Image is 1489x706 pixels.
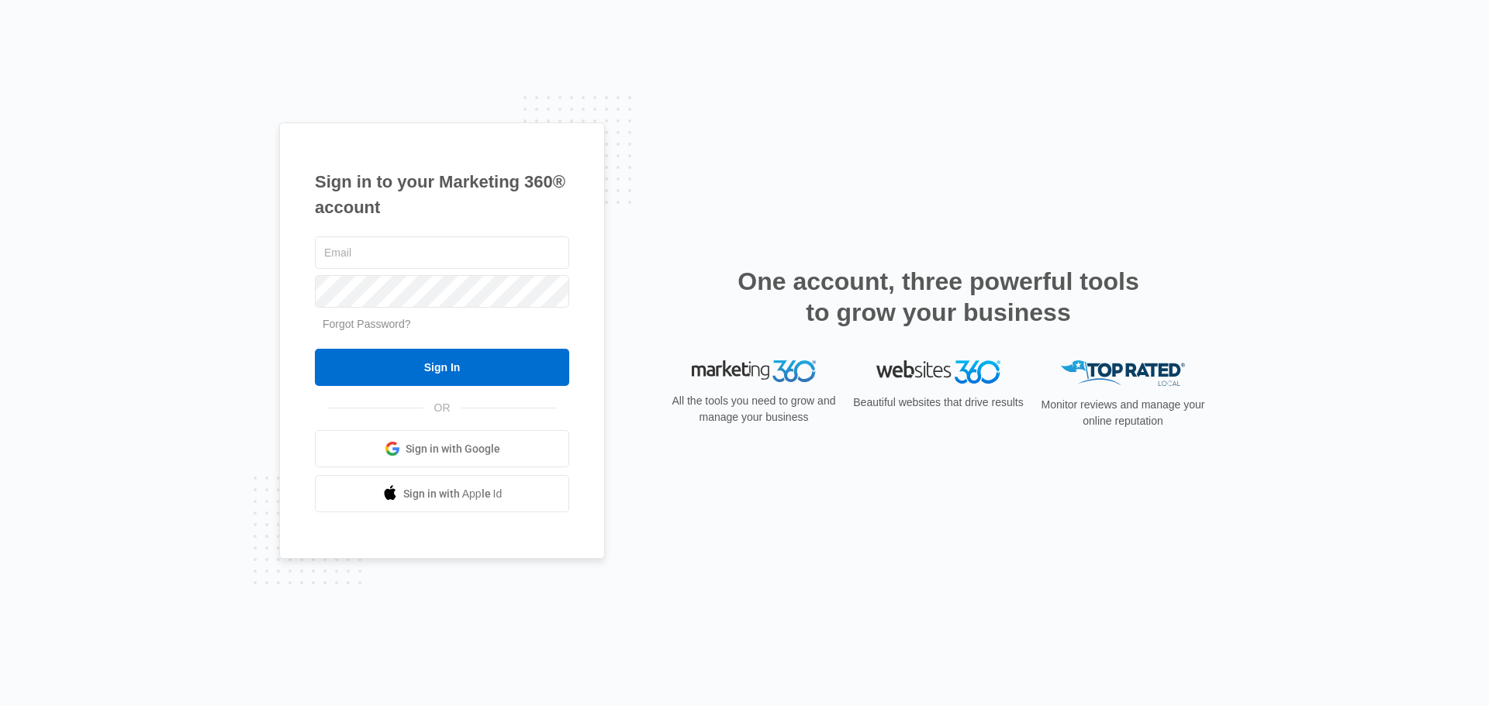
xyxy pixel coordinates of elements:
[1061,360,1185,386] img: Top Rated Local
[315,169,569,220] h1: Sign in to your Marketing 360® account
[406,441,500,457] span: Sign in with Google
[876,360,1000,383] img: Websites 360
[403,486,503,502] span: Sign in with Apple Id
[692,360,816,382] img: Marketing 360
[315,475,569,512] a: Sign in with Apple Id
[315,236,569,269] input: Email
[667,393,841,425] p: All the tools you need to grow and manage your business
[423,400,461,416] span: OR
[733,266,1144,328] h2: One account, three powerful tools to grow your business
[852,394,1025,411] p: Beautiful websites that drive results
[315,349,569,386] input: Sign In
[1036,397,1210,429] p: Monitor reviews and manage your online reputation
[323,318,411,330] a: Forgot Password?
[315,430,569,467] a: Sign in with Google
